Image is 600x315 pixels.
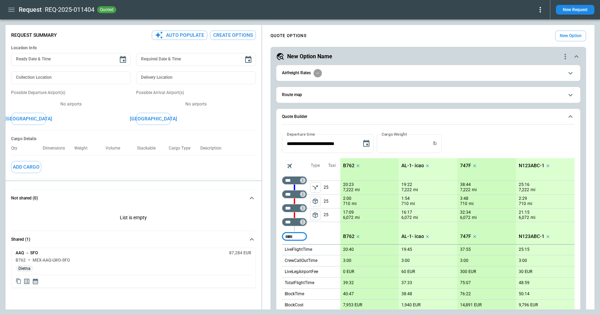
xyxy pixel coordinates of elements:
p: BlockTime [285,291,304,297]
p: 25:16 [519,182,530,187]
p: 14,891 EUR [460,303,482,308]
p: Possible Arrival Airport(s) [136,90,256,96]
h6: 87,284 EUR [229,251,251,255]
span: Display quote schedule [32,278,39,285]
p: Qty [11,146,23,151]
p: mi [413,215,418,221]
h6: Quote Builder [282,114,307,119]
p: mi [531,215,535,221]
div: quote-option-actions [561,52,569,61]
h6: Not shared (0) [11,196,38,201]
span: package_2 [312,212,319,219]
button: Create Options [210,31,256,40]
button: Airfreight Rates [282,65,575,81]
label: Departure time [287,131,315,137]
p: N123ABC-1 [519,233,544,239]
p: 7,222 [460,187,470,193]
p: 6,072 [519,215,529,221]
button: [GEOGRAPHIC_DATA] [136,113,171,125]
p: lb [433,141,437,146]
h6: Cargo Details [11,136,256,142]
div: Too short [282,204,307,212]
p: 16:17 [401,210,412,215]
span: Type of sector [310,182,320,193]
p: 20:40 [343,247,354,252]
p: Request Summary [11,32,57,38]
button: left aligned [310,196,320,206]
p: 3:00 [519,258,527,263]
p: 1,940 EUR [401,303,420,308]
p: Type [311,163,320,169]
p: 7,222 [519,187,529,193]
span: Dietna [16,266,33,271]
p: mi [413,187,418,193]
p: 2:29 [519,196,527,201]
div: Not shared (0) [11,248,256,288]
p: 9,796 EUR [519,303,538,308]
h4: QUOTE OPTIONS [270,34,307,37]
p: 21:15 [519,210,530,215]
button: Auto Populate [152,31,207,40]
p: 747F [460,163,471,169]
p: AL-1- icao [401,233,424,239]
p: TotalFlightTime [285,280,314,286]
p: 710 [460,201,467,207]
label: Cargo Weight [382,131,407,137]
p: 6,072 [401,215,412,221]
p: 38:48 [401,291,412,297]
p: 3:00 [343,258,351,263]
button: Quote Builder [282,109,575,125]
p: mi [352,201,357,207]
button: Choose date, selected date is Sep 19, 2025 [359,137,373,151]
p: 3:00 [401,258,410,263]
h2: REQ-2025-011404 [45,6,94,14]
button: Shared (1) [11,231,256,248]
button: New Option Namequote-option-actions [276,52,581,61]
button: New Request [556,5,594,15]
p: 30 EUR [519,269,532,274]
p: 3:00 [460,258,468,263]
p: 7,222 [401,187,412,193]
h6: Route map [282,93,302,97]
div: Too short [282,176,307,185]
p: mi [527,201,532,207]
p: 39:32 [343,280,354,286]
div: Too short [282,232,307,241]
p: LiveLegAirportFee [285,269,318,275]
p: 300 EUR [460,269,476,274]
p: 37:33 [401,280,412,286]
p: BlockCost [285,302,303,308]
p: mi [355,215,360,221]
p: 75:07 [460,280,471,286]
h6: Location Info [11,45,256,51]
p: mi [531,187,535,193]
p: 2:00 [343,196,351,201]
button: Route map [282,87,575,103]
h6: MEX-AAQ-LWO-SFO [33,258,70,263]
button: Choose date [241,53,255,67]
p: mi [410,201,415,207]
span: quoted [99,7,115,12]
p: 25:15 [519,247,530,252]
p: 1:54 [401,196,410,201]
h6: AAQ → SFO [16,251,38,255]
p: 25 [324,208,340,222]
div: Too short [282,218,307,226]
p: Weight [74,146,93,151]
p: 37:55 [460,247,471,252]
p: AL-1- icao [401,163,424,169]
p: 25 [324,181,340,194]
h1: Request [19,6,42,14]
p: 7,222 [343,187,353,193]
p: Description [200,146,227,151]
button: Add Cargo [11,161,41,173]
p: 19:22 [401,182,412,187]
p: 747F [460,233,471,239]
p: mi [472,187,477,193]
p: 19:45 [401,247,412,252]
p: 50:14 [519,291,530,297]
h6: Airfreight Rates [282,71,311,75]
p: Possible Departure Airport(s) [11,90,131,96]
p: 20:23 [343,182,354,187]
div: Too short [282,190,307,198]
